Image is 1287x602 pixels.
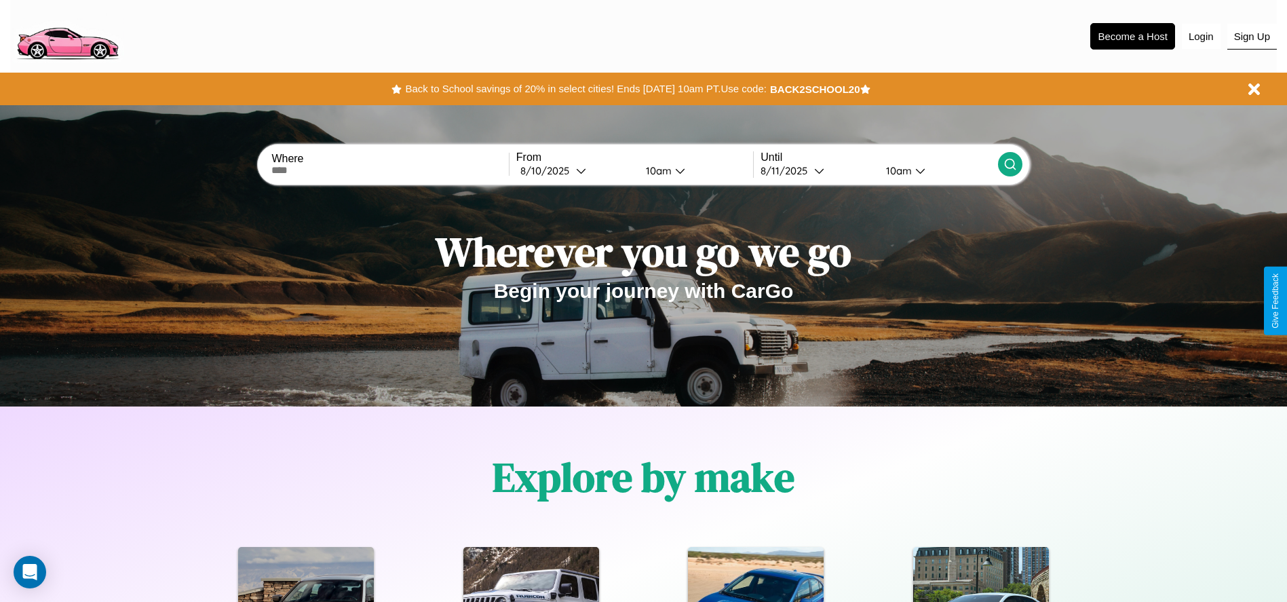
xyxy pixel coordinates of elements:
button: Login [1182,24,1221,49]
button: Back to School savings of 20% in select cities! Ends [DATE] 10am PT.Use code: [402,79,769,98]
div: 8 / 11 / 2025 [761,164,814,177]
div: Give Feedback [1271,274,1280,328]
label: From [516,151,753,164]
div: 8 / 10 / 2025 [520,164,576,177]
div: 10am [879,164,915,177]
label: Until [761,151,997,164]
b: BACK2SCHOOL20 [770,83,860,95]
button: 10am [875,164,998,178]
h1: Explore by make [493,449,794,505]
div: Open Intercom Messenger [14,556,46,588]
button: 10am [635,164,754,178]
button: Become a Host [1090,23,1175,50]
div: 10am [639,164,675,177]
button: Sign Up [1227,24,1277,50]
label: Where [271,153,508,165]
img: logo [10,7,124,63]
button: 8/10/2025 [516,164,635,178]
